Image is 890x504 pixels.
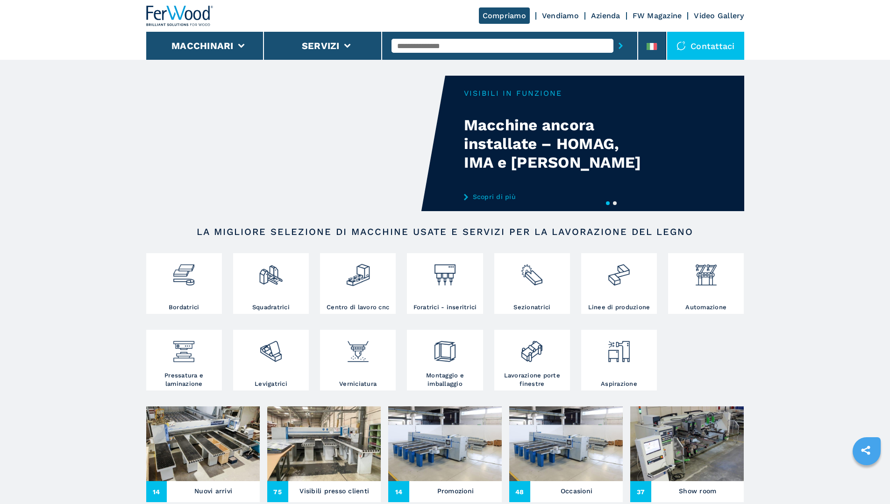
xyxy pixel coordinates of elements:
h3: Squadratrici [252,303,290,312]
img: levigatrici_2.png [258,332,283,364]
a: Foratrici - inseritrici [407,253,483,314]
h3: Aspirazione [601,380,637,388]
img: squadratrici_2.png [258,256,283,287]
h3: Levigatrici [255,380,287,388]
h3: Verniciatura [339,380,377,388]
a: Montaggio e imballaggio [407,330,483,390]
span: 14 [388,481,409,502]
img: centro_di_lavoro_cnc_2.png [346,256,370,287]
img: verniciatura_1.png [346,332,370,364]
h3: Visibili presso clienti [299,484,369,497]
span: 48 [509,481,530,502]
a: Squadratrici [233,253,309,314]
img: Visibili presso clienti [267,406,381,481]
img: Nuovi arrivi [146,406,260,481]
img: sezionatrici_2.png [520,256,544,287]
a: Compriamo [479,7,530,24]
h3: Montaggio e imballaggio [409,371,480,388]
img: montaggio_imballaggio_2.png [433,332,457,364]
span: 37 [630,481,651,502]
img: Ferwood [146,6,214,26]
h3: Sezionatrici [513,303,550,312]
a: sharethis [854,439,877,462]
img: aspirazione_1.png [606,332,631,364]
div: Contattaci [667,32,744,60]
a: Visibili presso clienti75Visibili presso clienti [267,406,381,502]
h3: Linee di produzione [588,303,650,312]
a: Occasioni48Occasioni [509,406,623,502]
a: Aspirazione [581,330,657,390]
button: Servizi [302,40,340,51]
a: Lavorazione porte finestre [494,330,570,390]
button: Macchinari [171,40,234,51]
a: Verniciatura [320,330,396,390]
iframe: Chat [850,462,883,497]
a: Bordatrici [146,253,222,314]
img: linee_di_produzione_2.png [606,256,631,287]
img: foratrici_inseritrici_2.png [433,256,457,287]
h3: Pressatura e laminazione [149,371,220,388]
h3: Centro di lavoro cnc [327,303,389,312]
img: Show room [630,406,744,481]
h3: Automazione [685,303,726,312]
button: 2 [613,201,617,205]
span: 75 [267,481,288,502]
img: Occasioni [509,406,623,481]
a: Pressatura e laminazione [146,330,222,390]
h3: Foratrici - inseritrici [413,303,477,312]
span: 14 [146,481,167,502]
a: Vendiamo [542,11,579,20]
img: lavorazione_porte_finestre_2.png [520,332,544,364]
img: bordatrici_1.png [171,256,196,287]
h3: Promozioni [437,484,474,497]
h2: LA MIGLIORE SELEZIONE DI MACCHINE USATE E SERVIZI PER LA LAVORAZIONE DEL LEGNO [176,226,714,237]
a: FW Magazine [633,11,682,20]
a: Video Gallery [694,11,744,20]
h3: Occasioni [561,484,592,497]
a: Azienda [591,11,620,20]
a: Scopri di più [464,193,647,200]
img: pressa-strettoia.png [171,332,196,364]
a: Nuovi arrivi14Nuovi arrivi [146,406,260,502]
a: Sezionatrici [494,253,570,314]
img: automazione.png [694,256,719,287]
h3: Nuovi arrivi [194,484,232,497]
a: Levigatrici [233,330,309,390]
img: Promozioni [388,406,502,481]
a: Show room37Show room [630,406,744,502]
a: Automazione [668,253,744,314]
h3: Bordatrici [169,303,199,312]
a: Promozioni14Promozioni [388,406,502,502]
a: Centro di lavoro cnc [320,253,396,314]
h3: Show room [679,484,716,497]
img: Contattaci [676,41,686,50]
button: submit-button [613,35,628,57]
h3: Lavorazione porte finestre [497,371,568,388]
video: Your browser does not support the video tag. [146,76,445,211]
a: Linee di produzione [581,253,657,314]
button: 1 [606,201,610,205]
